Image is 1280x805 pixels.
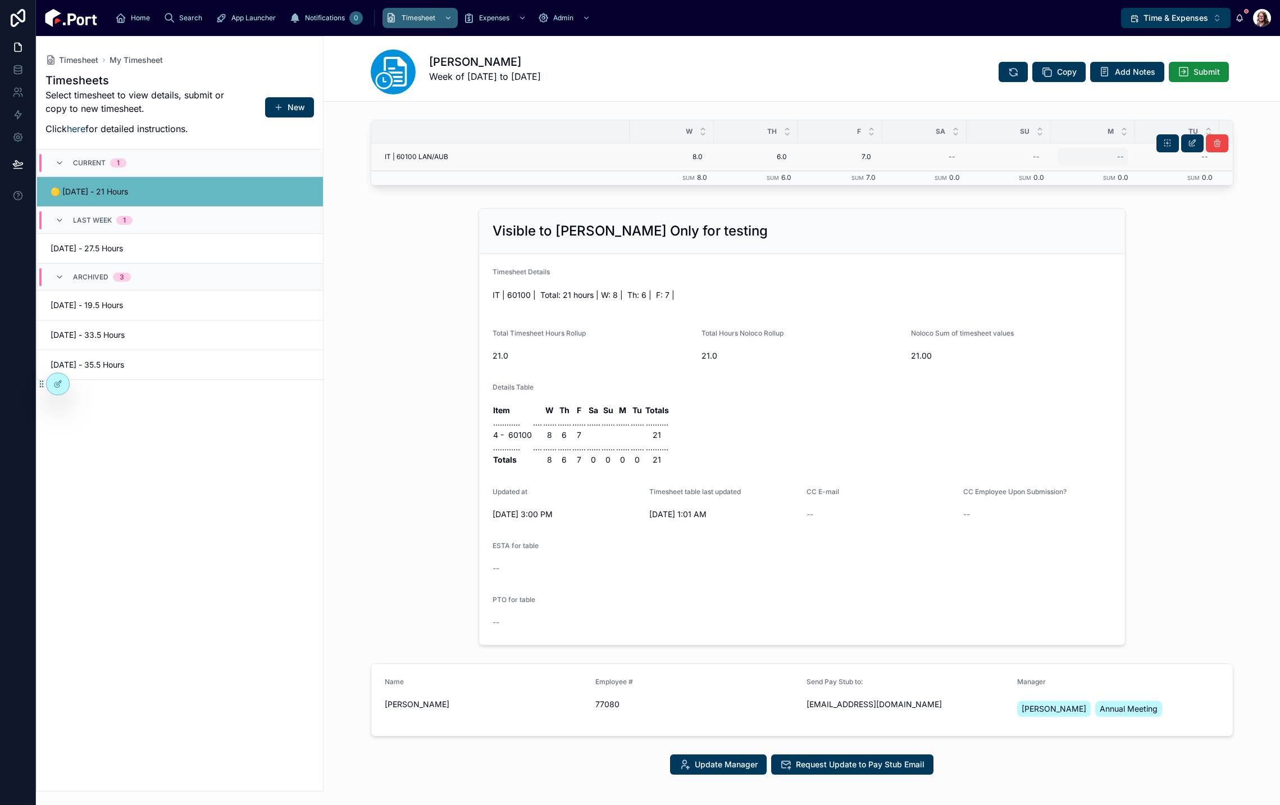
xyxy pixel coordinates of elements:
[586,454,601,466] td: 0
[479,13,509,22] span: Expenses
[1017,677,1046,686] span: Manager
[586,404,601,417] th: Sa
[51,300,174,311] span: [DATE] - 19.5 Hours
[532,417,543,429] td: ....
[493,563,499,574] span: --
[231,13,276,22] span: App Launcher
[112,8,158,28] a: Home
[807,699,1009,710] span: [EMAIL_ADDRESS][DOMAIN_NAME]
[851,175,864,181] small: Sum
[543,441,557,454] td: ......
[771,754,933,775] button: Request Update to Pay Stub Email
[385,677,404,686] span: Name
[1118,173,1128,182] span: 0.0
[305,13,345,22] span: Notifications
[493,441,532,454] td: ............
[572,429,586,441] td: 7
[493,268,550,276] span: Timesheet Details
[493,595,535,604] span: PTO for table
[936,127,945,136] span: Sa
[493,417,532,429] td: ............
[641,152,703,161] span: 8.0
[702,350,902,361] span: 21.0
[37,350,323,379] a: [DATE] - 35.5 Hours
[117,159,120,168] div: 1
[630,417,645,429] td: ......
[807,509,813,520] span: --
[645,417,669,429] td: ..........
[493,350,693,361] span: 21.0
[695,759,758,770] span: Update Manager
[1022,703,1086,714] span: [PERSON_NAME]
[1194,66,1220,78] span: Submit
[767,127,777,136] span: Th
[51,243,174,254] span: [DATE] - 27.5 Hours
[493,429,532,441] td: 4 - 60100
[123,216,126,225] div: 1
[796,759,924,770] span: Request Update to Pay Stub Email
[37,233,323,263] a: [DATE] - 27.5 Hours
[601,404,616,417] th: Su
[45,9,97,27] img: App logo
[682,175,695,181] small: Sum
[493,404,532,417] th: Item
[59,55,98,66] span: Timesheet
[1033,173,1044,182] span: 0.0
[963,509,970,520] span: --
[586,441,601,454] td: ......
[265,97,314,117] button: New
[616,441,630,454] td: ......
[1188,127,1198,136] span: Tu
[493,541,539,550] span: ESTA for table
[460,8,532,28] a: Expenses
[1117,152,1124,161] div: --
[349,11,363,25] div: 0
[1020,127,1030,136] span: Su
[949,173,960,182] span: 0.0
[1057,66,1077,78] span: Copy
[572,404,586,417] th: F
[781,173,791,182] span: 6.0
[616,417,630,429] td: ......
[160,8,210,28] a: Search
[37,290,323,320] a: [DATE] - 19.5 Hours
[73,159,106,168] span: Current
[45,122,230,135] p: Click for detailed instructions.
[866,173,876,182] span: 7.0
[630,404,645,417] th: Tu
[543,404,557,417] th: W
[572,454,586,466] td: 7
[493,222,768,240] h2: Visible to [PERSON_NAME] Only for testing
[586,417,601,429] td: ......
[572,441,586,454] td: ......
[385,699,587,710] span: [PERSON_NAME]
[493,455,517,464] strong: Totals
[686,127,693,136] span: W
[1144,12,1208,24] span: Time & Expenses
[807,487,839,496] span: CC E-mail
[697,173,707,182] span: 8.0
[37,177,323,206] a: 🟡 [DATE] - 21 Hours
[1019,175,1031,181] small: Sum
[1121,8,1231,28] button: Select Button
[601,441,616,454] td: ......
[630,454,645,466] td: 0
[1115,66,1155,78] span: Add Notes
[106,6,1121,30] div: scrollable content
[402,13,435,22] span: Timesheet
[73,273,108,282] span: Archived
[702,329,784,337] span: Total Hours Noloco Rollup
[1032,62,1086,82] button: Copy
[557,417,572,429] td: ......
[935,175,947,181] small: Sum
[493,487,527,496] span: Updated at
[572,417,586,429] td: ......
[1201,152,1208,161] div: --
[45,88,230,115] p: Select timesheet to view details, submit or copy to new timesheet.
[73,216,112,225] span: Last Week
[493,509,641,520] span: [DATE] 3:00 PM
[1169,62,1229,82] button: Submit
[595,677,633,686] span: Employee #
[110,55,163,66] a: My Timesheet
